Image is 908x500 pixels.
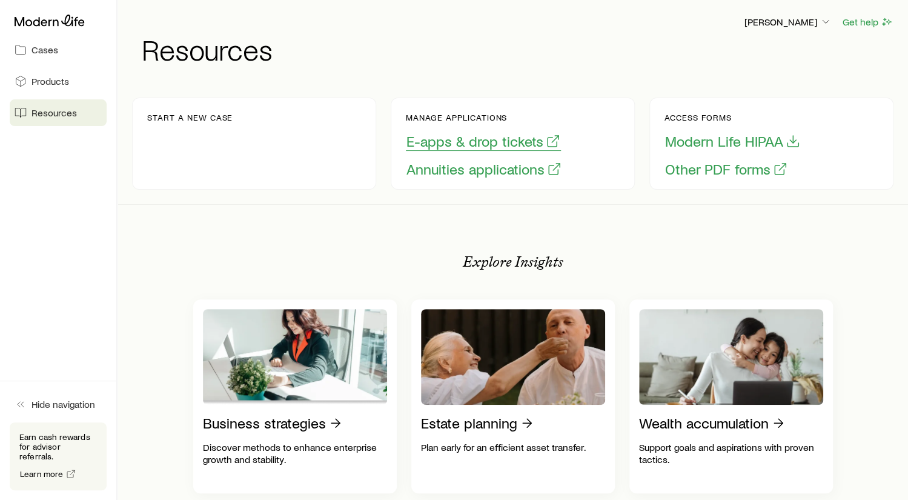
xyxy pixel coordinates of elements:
[411,299,615,493] a: Estate planningPlan early for an efficient asset transfer.
[203,415,326,432] p: Business strategies
[463,253,563,270] p: Explore Insights
[142,35,893,64] h1: Resources
[31,398,95,410] span: Hide navigation
[421,441,605,453] p: Plan early for an efficient asset transfer.
[664,160,788,179] button: Other PDF forms
[31,75,69,87] span: Products
[406,160,562,179] button: Annuities applications
[31,107,77,119] span: Resources
[421,415,517,432] p: Estate planning
[10,99,107,126] a: Resources
[744,15,832,30] button: [PERSON_NAME]
[639,441,823,465] p: Support goals and aspirations with proven tactics.
[31,44,58,56] span: Cases
[10,36,107,63] a: Cases
[203,441,387,465] p: Discover methods to enhance enterprise growth and stability.
[10,391,107,418] button: Hide navigation
[19,432,97,461] p: Earn cash rewards for advisor referrals.
[639,415,769,432] p: Wealth accumulation
[193,299,397,493] a: Business strategiesDiscover methods to enhance enterprise growth and stability.
[842,15,893,29] button: Get help
[639,309,823,405] img: Wealth accumulation
[664,113,801,122] p: Access forms
[664,132,801,151] button: Modern Life HIPAA
[203,309,387,405] img: Business strategies
[147,113,233,122] p: Start a new case
[10,68,107,95] a: Products
[744,16,832,28] p: [PERSON_NAME]
[406,132,561,151] button: E-apps & drop tickets
[20,470,64,478] span: Learn more
[421,309,605,405] img: Estate planning
[10,422,107,490] div: Earn cash rewards for advisor referrals.Learn more
[406,113,562,122] p: Manage applications
[629,299,833,493] a: Wealth accumulationSupport goals and aspirations with proven tactics.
